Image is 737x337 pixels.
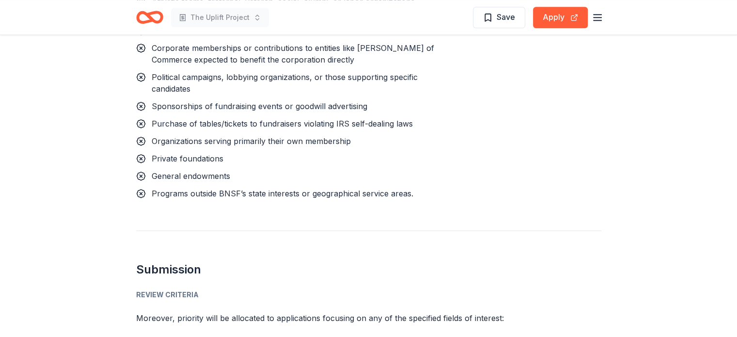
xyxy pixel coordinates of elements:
[152,119,413,128] span: Purchase of tables/tickets to fundraisers violating IRS self-dealing laws
[136,312,601,324] p: Moreover, priority will be allocated to applications focusing on any of the specified fields of i...
[473,7,525,28] button: Save
[533,7,588,28] button: Apply
[152,72,418,94] span: Political campaigns, lobbying organizations, or those supporting specific candidates
[152,171,230,181] span: General endowments
[497,11,515,23] span: Save
[152,154,223,163] span: Private foundations
[136,6,163,29] a: Home
[171,8,269,27] button: The Uplift Project
[152,136,351,146] span: Organizations serving primarily their own membership
[136,262,601,277] h2: Submission
[152,101,367,111] span: Sponsorships of fundraising events or goodwill advertising
[152,189,413,198] span: Programs outside BNSF’s state interests or geographical service areas.
[152,43,434,64] span: Corporate memberships or contributions to entities like [PERSON_NAME] of Commerce expected to ben...
[136,289,601,301] div: Review Criteria
[190,12,250,23] span: The Uplift Project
